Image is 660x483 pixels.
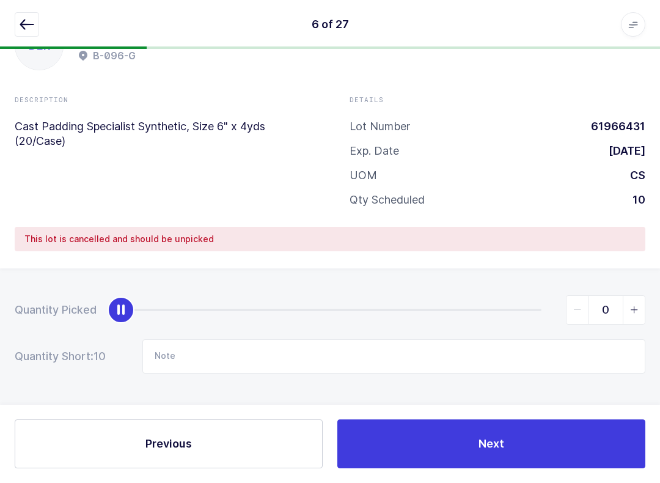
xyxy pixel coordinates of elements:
div: UOM [350,168,377,183]
div: Quantity Picked [15,303,97,317]
button: Previous [15,419,323,468]
div: Qty Scheduled [350,193,425,207]
div: Quantity Short: [15,349,118,364]
div: Exp. Date [350,144,399,158]
button: Next [337,419,645,468]
div: [DATE] [599,144,645,158]
div: 61966431 [581,119,645,134]
div: Description [15,95,310,105]
div: CS [620,168,645,183]
p: Cast Padding Specialist Synthetic, Size 6" x 4yds (20/Case) [15,119,310,149]
span: This lot is cancelled and should be unpicked [24,233,214,245]
div: slider between 0 and 10 [121,295,645,325]
div: 6 of 27 [312,17,349,32]
h2: B-096-G [93,48,136,63]
span: Previous [145,436,192,451]
div: 10 [623,193,645,207]
div: Lot Number [350,119,410,134]
span: Next [479,436,504,451]
div: Details [350,95,645,105]
input: Note [142,339,645,374]
span: 10 [94,349,118,364]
